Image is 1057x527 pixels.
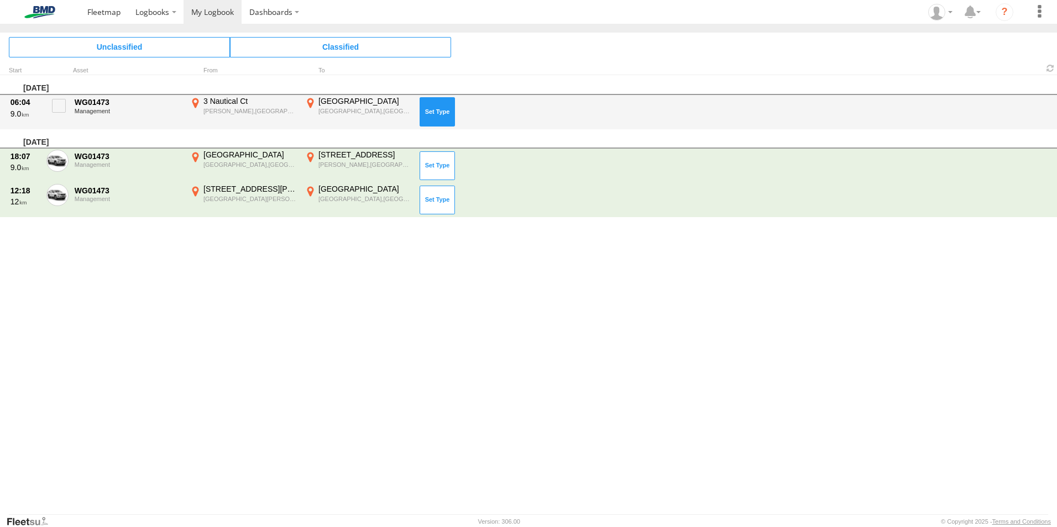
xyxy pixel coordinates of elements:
[75,97,182,107] div: WG01473
[420,97,455,126] button: Click to Set
[11,197,40,207] div: 12
[75,196,182,202] div: Management
[941,518,1051,525] div: © Copyright 2025 -
[992,518,1051,525] a: Terms and Conditions
[203,195,297,203] div: [GEOGRAPHIC_DATA][PERSON_NAME],[GEOGRAPHIC_DATA]
[303,96,414,128] label: Click to View Event Location
[188,150,299,182] label: Click to View Event Location
[73,68,184,73] div: Asset
[318,161,412,168] div: [PERSON_NAME],[GEOGRAPHIC_DATA]
[420,186,455,214] button: Click to Set
[318,107,412,115] div: [GEOGRAPHIC_DATA],[GEOGRAPHIC_DATA]
[9,68,42,73] div: Click to Sort
[478,518,520,525] div: Version: 306.00
[11,97,40,107] div: 06:04
[1044,63,1057,73] span: Refresh
[303,184,414,216] label: Click to View Event Location
[318,150,412,160] div: [STREET_ADDRESS]
[303,68,414,73] div: To
[318,96,412,106] div: [GEOGRAPHIC_DATA]
[6,516,57,527] a: Visit our Website
[203,161,297,168] div: [GEOGRAPHIC_DATA],[GEOGRAPHIC_DATA]
[188,68,299,73] div: From
[75,161,182,168] div: Management
[203,150,297,160] div: [GEOGRAPHIC_DATA]
[9,37,230,57] span: Click to view Unclassified Trips
[188,96,299,128] label: Click to View Event Location
[303,150,414,182] label: Click to View Event Location
[11,162,40,172] div: 9.0
[230,37,451,57] span: Click to view Classified Trips
[318,184,412,194] div: [GEOGRAPHIC_DATA]
[75,108,182,114] div: Management
[203,96,297,106] div: 3 Nautical Ct
[11,6,69,18] img: bmd-logo.svg
[11,151,40,161] div: 18:07
[75,151,182,161] div: WG01473
[996,3,1013,21] i: ?
[11,186,40,196] div: 12:18
[924,4,956,20] div: Macgregor (Greg) Burns
[203,107,297,115] div: [PERSON_NAME],[GEOGRAPHIC_DATA]
[188,184,299,216] label: Click to View Event Location
[203,184,297,194] div: [STREET_ADDRESS][PERSON_NAME]
[420,151,455,180] button: Click to Set
[11,109,40,119] div: 9.0
[75,186,182,196] div: WG01473
[318,195,412,203] div: [GEOGRAPHIC_DATA],[GEOGRAPHIC_DATA]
